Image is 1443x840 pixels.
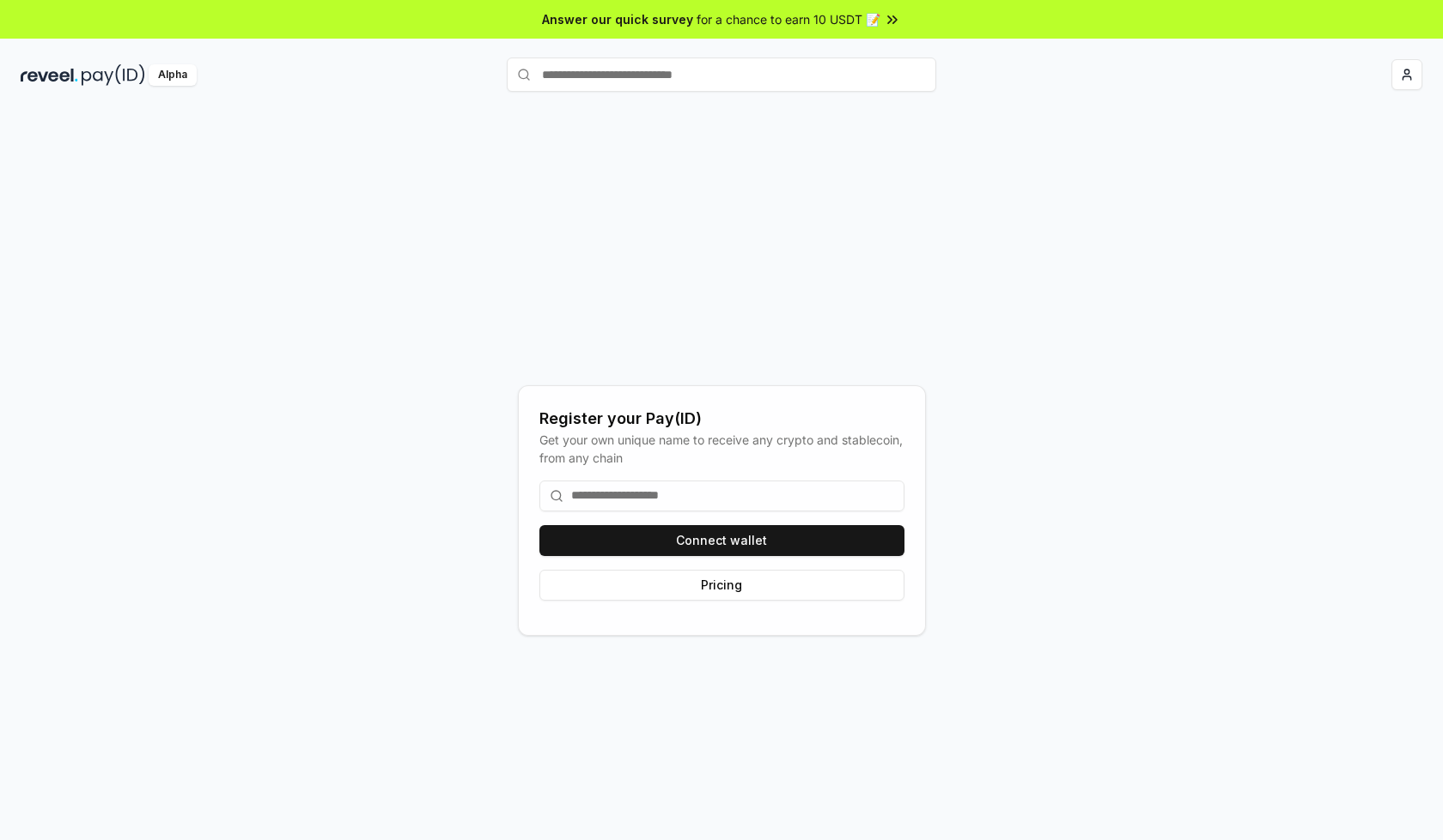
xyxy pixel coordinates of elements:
[539,407,904,431] div: Register your Pay(ID)
[542,10,693,28] span: Answer our quick survey
[21,64,78,86] img: reveel_dark
[539,525,904,556] button: Connect wallet
[539,570,904,601] button: Pricing
[539,431,904,467] div: Get your own unique name to receive any crypto and stablecoin, from any chain
[82,64,145,86] img: pay_id
[697,10,880,28] span: for a chance to earn 10 USDT 📝
[149,64,197,86] div: Alpha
